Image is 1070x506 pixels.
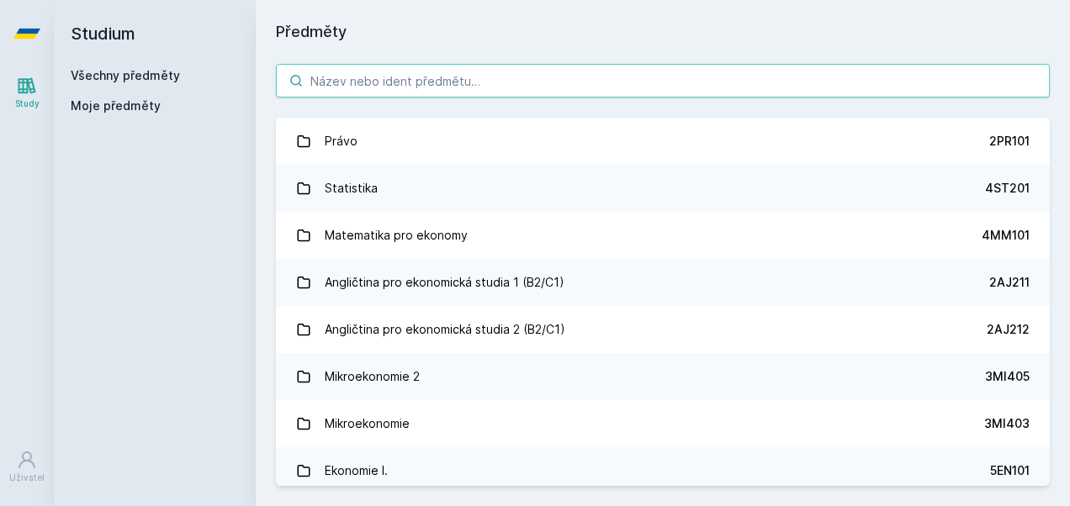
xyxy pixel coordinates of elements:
div: Mikroekonomie [325,407,410,440]
div: 3MI403 [984,415,1030,432]
a: Matematika pro ekonomy 4MM101 [276,212,1050,259]
a: Mikroekonomie 3MI403 [276,400,1050,447]
div: Statistika [325,171,378,205]
div: 3MI405 [985,368,1030,385]
div: Ekonomie I. [325,454,388,488]
div: Angličtina pro ekonomická studia 2 (B2/C1) [325,313,565,346]
a: Uživatel [3,441,50,493]
a: Angličtina pro ekonomická studia 2 (B2/C1) 2AJ212 [276,306,1050,353]
div: Právo [325,124,358,158]
a: Ekonomie I. 5EN101 [276,447,1050,494]
div: Uživatel [9,472,45,484]
a: Mikroekonomie 2 3MI405 [276,353,1050,400]
a: Angličtina pro ekonomická studia 1 (B2/C1) 2AJ211 [276,259,1050,306]
a: Statistika 4ST201 [276,165,1050,212]
div: 4ST201 [985,180,1030,197]
div: 5EN101 [990,462,1030,479]
div: 2PR101 [989,133,1030,150]
div: Matematika pro ekonomy [325,219,468,252]
input: Název nebo ident předmětu… [276,64,1050,98]
div: Angličtina pro ekonomická studia 1 (B2/C1) [325,266,564,299]
div: Mikroekonomie 2 [325,360,420,393]
a: Všechny předměty [71,68,180,82]
a: Právo 2PR101 [276,118,1050,165]
div: Study [15,98,40,110]
a: Study [3,67,50,119]
h1: Předměty [276,20,1050,44]
div: 4MM101 [982,227,1030,244]
span: Moje předměty [71,98,161,114]
div: 2AJ212 [987,321,1030,338]
div: 2AJ211 [989,274,1030,291]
